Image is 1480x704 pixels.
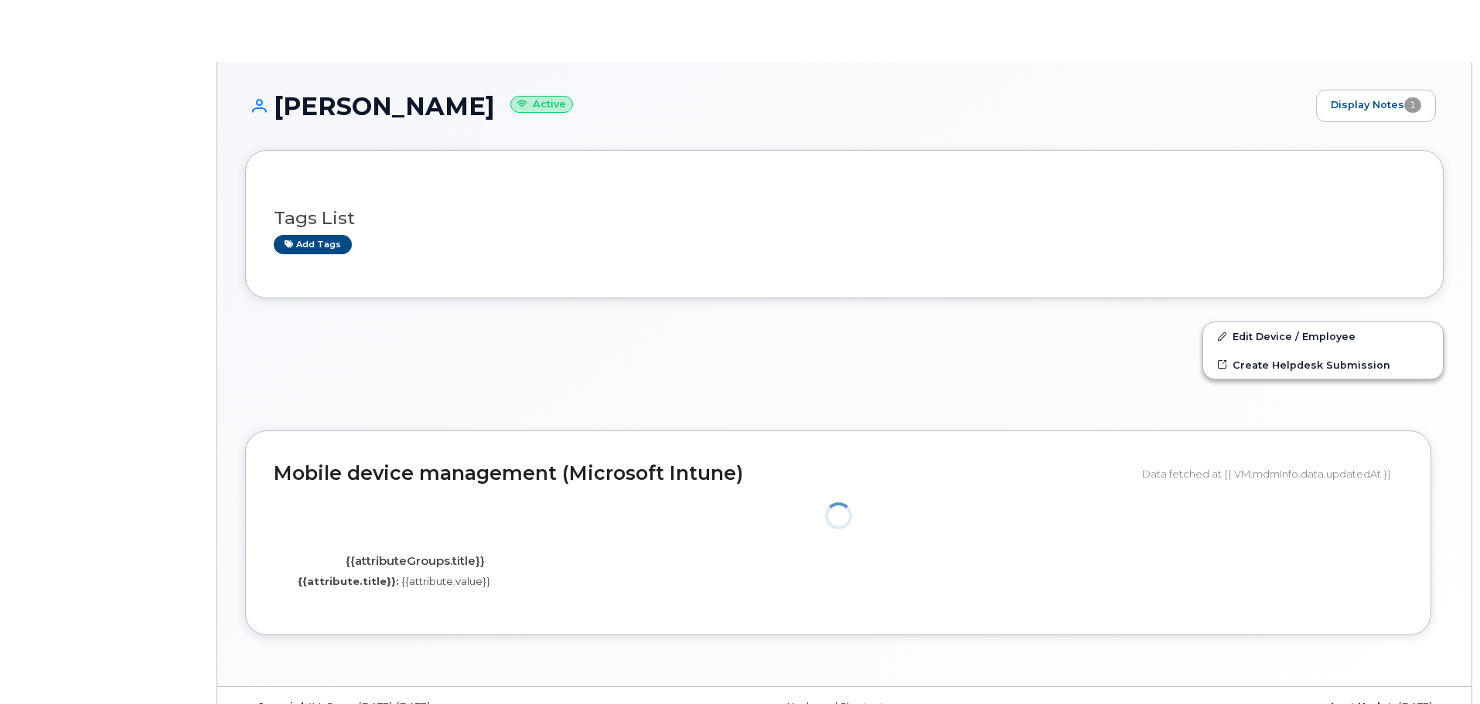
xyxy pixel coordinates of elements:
label: {{attribute.title}}: [298,574,399,589]
span: 1 [1404,97,1421,113]
h1: [PERSON_NAME] [245,93,1308,120]
small: Active [510,96,573,114]
span: {{attribute.value}} [401,575,490,587]
h4: {{attributeGroups.title}} [285,555,544,568]
div: Data fetched at {{ VM.mdmInfo.data.updatedAt }} [1142,459,1403,488]
a: Display Notes1 [1316,90,1436,122]
a: Create Helpdesk Submission [1203,351,1443,379]
h3: Tags List [274,209,1415,228]
a: Add tags [274,235,352,254]
h2: Mobile device management (Microsoft Intune) [274,463,1130,485]
a: Edit Device / Employee [1203,322,1443,350]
